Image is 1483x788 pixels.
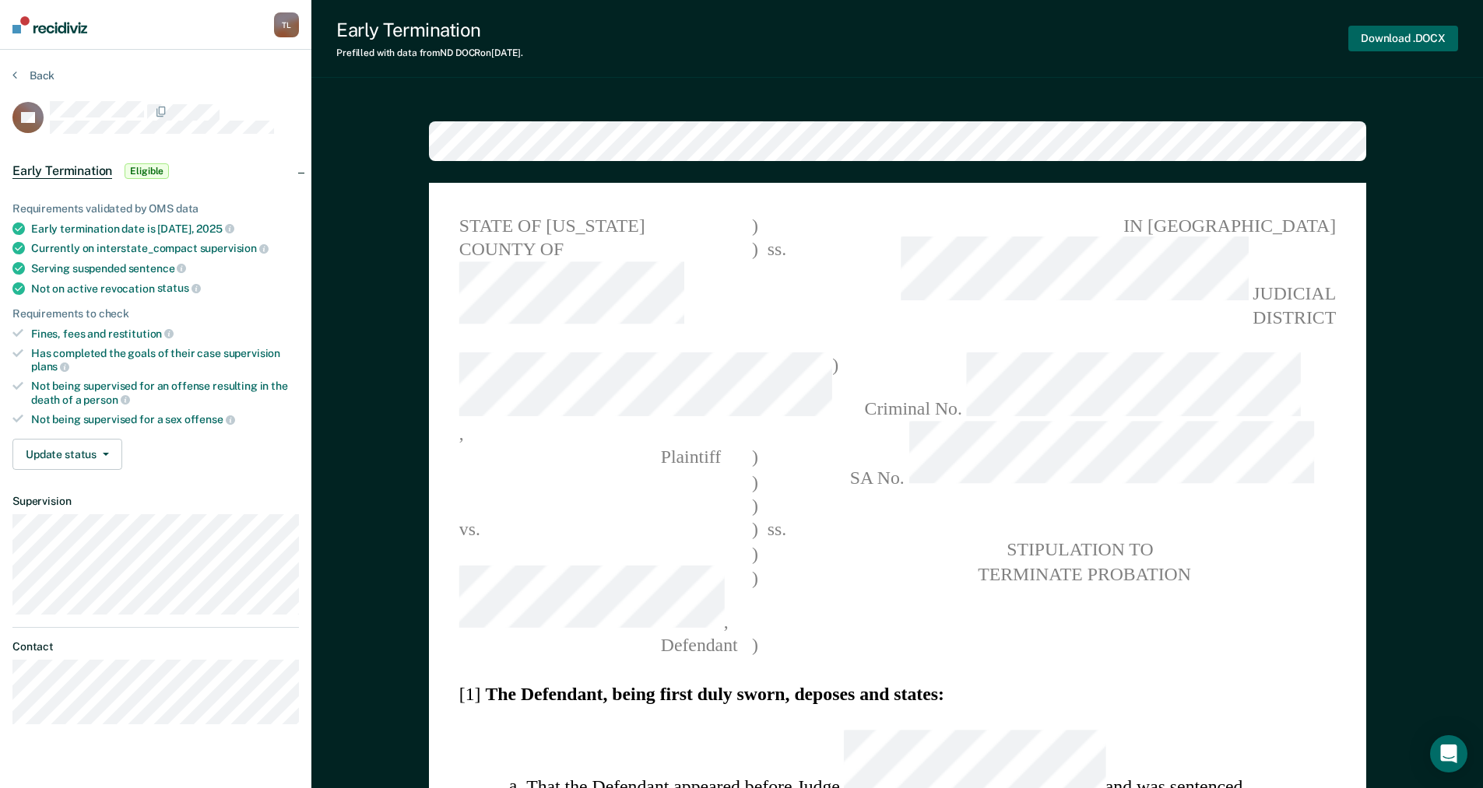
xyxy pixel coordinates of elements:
span: plans [31,360,69,373]
strong: The Defendant, being first duly sworn, deposes and states: [485,683,944,703]
span: ) [751,446,757,470]
span: , [459,353,831,445]
div: Fines, fees and [31,327,299,341]
span: , [459,566,751,634]
span: Plaintiff [459,447,720,468]
div: Open Intercom Messenger [1430,735,1467,772]
span: ) [751,213,757,237]
span: ) [751,517,757,541]
button: Download .DOCX [1348,26,1458,51]
span: Early Termination [12,163,112,179]
span: COUNTY OF [459,237,751,329]
pre: STIPULATION TO TERMINATE PROBATION [828,538,1336,586]
span: Defendant [459,636,737,656]
div: Serving suspended [31,261,299,275]
span: Criminal No. [828,353,1336,422]
span: ss. [757,237,794,329]
span: ) [751,541,757,566]
span: ) [751,237,757,329]
button: TL [274,12,299,37]
span: sentence [128,262,187,275]
dt: Contact [12,640,299,653]
div: Prefilled with data from ND DOCR on [DATE] . [336,47,523,58]
span: vs. [459,519,480,539]
span: JUDICIAL DISTRICT [828,237,1336,329]
span: ) [751,634,757,658]
span: IN [GEOGRAPHIC_DATA] [828,213,1336,237]
span: ) [751,566,757,634]
div: Early termination date is [DATE], [31,222,299,236]
div: Early Termination [336,19,523,41]
span: person [83,394,129,406]
img: Recidiviz [12,16,87,33]
span: ) [751,493,757,517]
div: Has completed the goals of their case supervision [31,347,299,373]
span: restitution [108,327,174,340]
div: T L [274,12,299,37]
div: Requirements to check [12,307,299,320]
div: Currently on interstate_compact [31,241,299,255]
span: supervision [200,242,269,254]
div: Requirements validated by OMS data [12,202,299,215]
div: Not being supervised for an offense resulting in the death of a [31,380,299,406]
span: offense [184,413,235,426]
span: ss. [757,517,794,541]
section: [1] [459,681,1335,706]
span: ) [751,470,757,494]
span: status [157,282,201,294]
button: Update status [12,439,122,470]
div: Not being supervised for a sex [31,412,299,426]
dt: Supervision [12,495,299,508]
span: Eligible [125,163,169,179]
span: 2025 [196,222,234,235]
div: Not on active revocation [31,282,299,296]
span: SA No. [828,422,1336,490]
span: STATE OF [US_STATE] [459,213,751,237]
button: Back [12,68,54,82]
